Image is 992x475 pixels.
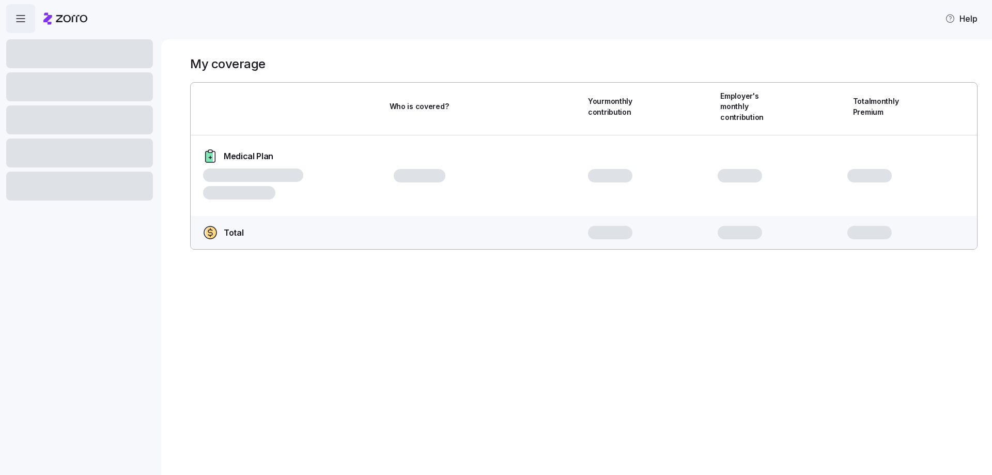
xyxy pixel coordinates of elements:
[937,8,986,29] button: Help
[390,101,449,112] span: Who is covered?
[224,150,273,163] span: Medical Plan
[720,91,778,122] span: Employer's monthly contribution
[190,56,266,72] h1: My coverage
[945,12,978,25] span: Help
[224,226,243,239] span: Total
[588,96,646,117] span: Your monthly contribution
[853,96,911,117] span: Total monthly Premium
